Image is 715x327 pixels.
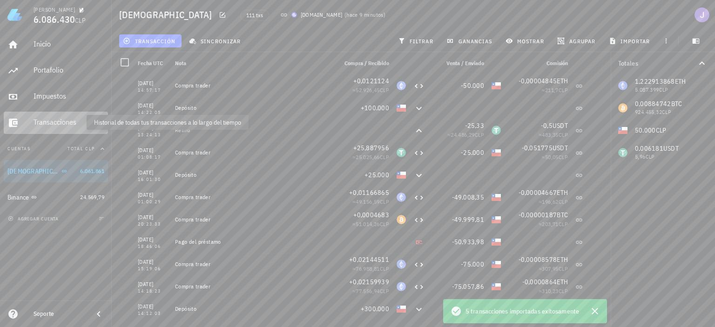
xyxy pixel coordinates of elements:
[542,287,558,294] span: 310,23
[542,153,568,160] span: ≈
[380,265,389,272] span: CLP
[397,81,406,90] div: ETH-icon
[138,213,168,222] div: [DATE]
[452,215,485,224] span: -49.999,81
[138,146,168,155] div: [DATE]
[452,193,485,201] span: -49.008,35
[559,153,568,160] span: CLP
[246,10,263,20] span: 111 txs
[611,52,715,74] button: Totales
[461,81,484,90] span: -50.000
[4,33,108,56] a: Inicio
[553,34,601,47] button: agrupar
[175,305,330,313] div: Depósito
[346,11,384,18] span: hace 9 minutos
[138,289,168,294] div: 14:18:23
[356,287,380,294] span: 77.556,94
[4,160,108,182] a: [DEMOGRAPHIC_DATA] 6.061.861
[349,188,389,197] span: +0,01166865
[175,260,330,268] div: Compra trader
[138,244,168,249] div: 18:46:06
[356,265,380,272] span: 76.988,81
[138,133,168,137] div: 13:24:13
[138,222,168,227] div: 20:23:33
[541,121,553,130] span: -0,5
[618,60,696,67] div: Totales
[492,126,501,135] div: USDT-icon
[505,52,572,74] div: Comisión
[461,148,484,157] span: -25.000
[7,194,29,201] div: Binance
[138,235,168,244] div: [DATE]
[175,60,186,67] span: Nota
[361,305,389,313] span: +300.000
[119,34,182,47] button: transacción
[559,198,568,205] span: CLP
[542,131,558,138] span: 483,35
[542,87,568,93] span: ≈
[397,193,406,202] div: ETH-icon
[465,306,579,316] span: 5 transacciones importadas exitosamente
[557,278,568,286] span: ETH
[545,87,559,93] span: 211,7
[542,265,558,272] span: 307,95
[452,282,485,291] span: -75.057,86
[356,198,380,205] span: 49.156,59
[539,198,568,205] span: ≈
[4,60,108,82] a: Portafolio
[546,60,568,67] span: Comisión
[492,237,501,247] div: CLP-icon
[175,149,330,156] div: Compra trader
[492,193,501,202] div: CLP-icon
[428,52,488,74] div: Venta / Enviado
[34,310,86,318] div: Soporte
[380,287,389,294] span: CLP
[125,37,175,45] span: transacción
[175,194,330,201] div: Compra trader
[138,123,168,133] div: [DATE]
[364,171,389,179] span: +25.000
[185,34,247,47] button: sincronizar
[138,257,168,267] div: [DATE]
[397,260,406,269] div: ETH-icon
[492,282,501,291] div: CLP-icon
[352,287,389,294] span: ≈
[138,60,163,67] span: Fecha UTC
[492,81,501,90] div: CLP-icon
[344,10,385,20] span: ( )
[138,280,168,289] div: [DATE]
[380,198,389,205] span: CLP
[7,167,60,175] div: [DEMOGRAPHIC_DATA]
[352,87,389,93] span: ≈
[10,216,59,222] span: agregar cuenta
[138,110,168,115] div: 14:22:05
[356,87,380,93] span: 52.926,45
[380,220,389,227] span: CLP
[34,118,104,127] div: Transacciones
[446,60,484,67] span: Venta / Enviado
[138,200,168,204] div: 01:00:29
[559,37,595,45] span: agrupar
[539,287,568,294] span: ≈
[344,60,389,67] span: Compra / Recibido
[539,265,568,272] span: ≈
[119,7,216,22] h1: [DEMOGRAPHIC_DATA]
[559,287,568,294] span: CLP
[695,7,709,22] div: avatar
[502,34,550,47] button: mostrar
[465,121,485,130] span: -25,33
[34,66,104,74] div: Portafolio
[557,188,568,197] span: ETH
[559,220,568,227] span: CLP
[34,13,75,26] span: 6.086.430
[542,220,558,227] span: 203,71
[397,282,406,291] div: ETH-icon
[539,131,568,138] span: ≈
[4,86,108,108] a: Impuestos
[397,304,406,314] div: CLP-icon
[380,87,389,93] span: CLP
[138,88,168,93] div: 14:57:17
[75,16,86,25] span: CLP
[356,220,380,227] span: 51.014,26
[356,153,380,160] span: 25.025,66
